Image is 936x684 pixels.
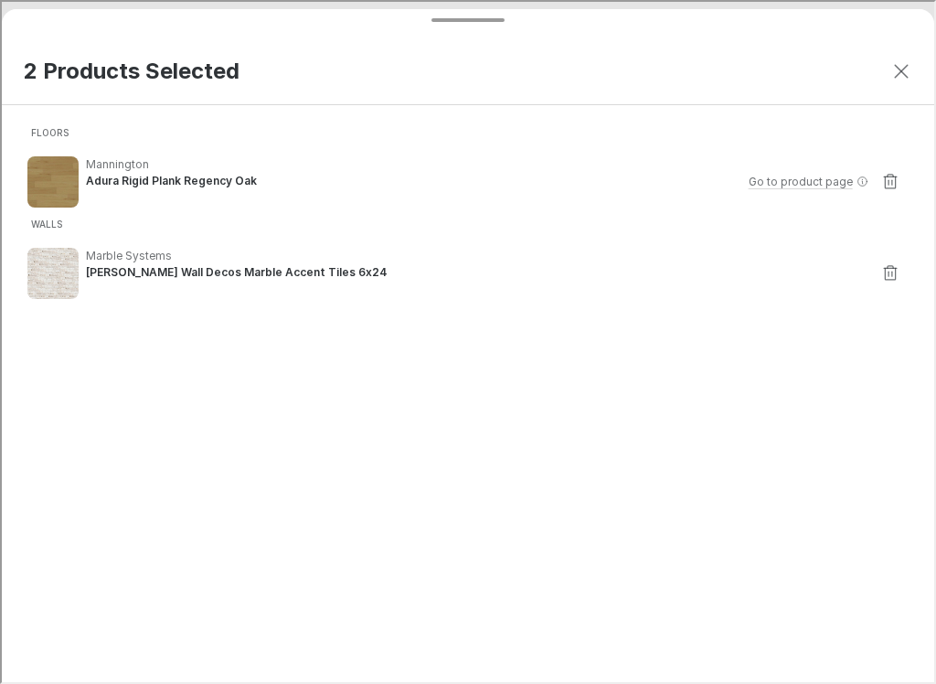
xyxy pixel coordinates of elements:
[881,51,918,88] button: Close dialog
[84,171,743,187] h4: Adura Rigid Plank Regency Oak
[26,246,77,297] img: Diana Royal Wall Decos Marble Accent Tiles 6x24
[747,162,867,198] button: Go to product page
[84,262,867,279] h4: Diana Royal Wall Decos Marble Accent Tiles 6x24
[84,246,867,297] div: Product card for Diana Royal Wall Decos Marble Accent Tiles 6x24
[870,162,907,198] button: Reset Adura Rigid Plank Regency Oak
[870,253,907,290] button: Reset Diana Royal Wall Decos Marble Accent Tiles 6x24
[22,57,238,83] label: 2 Products Selected
[84,246,867,262] p: Marble Systems
[84,155,743,171] p: Mannington
[22,209,910,235] span: Walls
[22,118,910,144] span: Floors
[747,172,851,188] p: Go to product page
[84,155,743,206] div: Product card for Adura Rigid Plank Regency Oak
[26,155,77,206] img: Adura Rigid Plank Regency Oak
